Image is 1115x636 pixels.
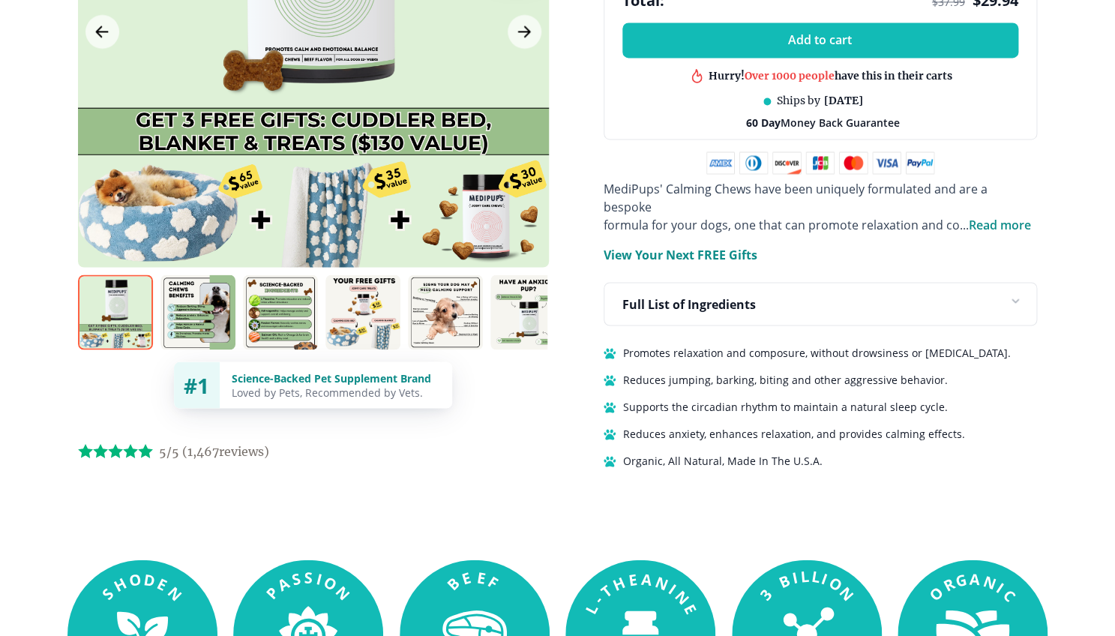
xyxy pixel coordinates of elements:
span: Reduces anxiety, enhances relaxation, and provides calming effects. [623,424,965,442]
div: Hurry! have this in their carts [709,68,952,82]
span: [DATE] [824,94,863,108]
img: Calming Chews | Natural Dog Supplements [408,274,483,349]
span: ... [960,217,1031,233]
span: #1 [184,370,209,399]
div: Loved by Pets, Recommended by Vets. [232,385,440,399]
img: payment methods [706,151,934,174]
button: Next Image [508,15,541,49]
span: MediPups' Calming Chews have been uniquely formulated and are a bespoke [604,181,988,215]
span: Reduces jumping, barking, biting and other aggressive behavior. [623,370,948,388]
span: formula for your dogs, one that can promote relaxation and co [604,217,960,233]
button: Previous Image [85,15,119,49]
strong: 60 Day [746,115,781,130]
span: Add to cart [788,33,852,47]
span: 5/5 ( 1,467 reviews) [159,443,269,458]
img: Calming Chews | Natural Dog Supplements [160,274,235,349]
img: Calming Chews | Natural Dog Supplements [78,274,153,349]
span: Read more [969,217,1031,233]
p: Full List of Ingredients [622,295,756,313]
img: Calming Chews | Natural Dog Supplements [490,274,565,349]
span: Promotes relaxation and composure, without drowsiness or [MEDICAL_DATA]. [623,343,1011,361]
img: Calming Chews | Natural Dog Supplements [325,274,400,349]
span: Organic, All Natural, Made In The U.S.A. [623,451,823,469]
div: Science-Backed Pet Supplement Brand [232,370,440,385]
img: Calming Chews | Natural Dog Supplements [243,274,318,349]
span: Supports the circadian rhythm to maintain a natural sleep cycle. [623,397,948,415]
p: View Your Next FREE Gifts [604,246,757,264]
button: Add to cart [622,22,1018,58]
span: Money Back Guarantee [746,115,900,130]
span: Over 1000 people [745,68,835,82]
span: Ships by [777,94,820,108]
